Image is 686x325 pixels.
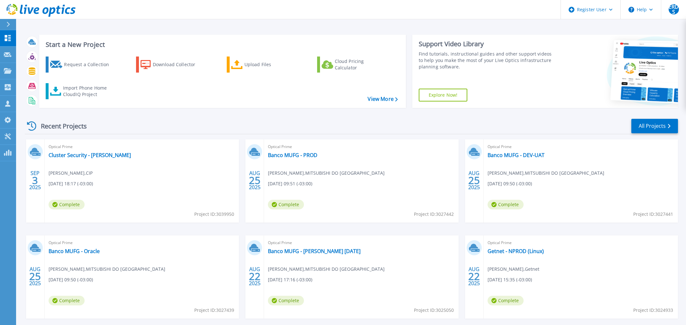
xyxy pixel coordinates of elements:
[49,296,85,305] span: Complete
[32,178,38,183] span: 3
[268,248,361,254] a: Banco MUFG - [PERSON_NAME] [DATE]
[317,57,389,73] a: Cloud Pricing Calculator
[49,180,93,187] span: [DATE] 18:17 (-03:00)
[227,57,298,73] a: Upload Files
[669,4,679,14] span: ERDS
[368,96,398,102] a: View More
[488,248,544,254] a: Getnet - NPROD (Linux)
[49,200,85,209] span: Complete
[49,239,235,246] span: Optical Prime
[249,274,261,279] span: 22
[419,51,555,70] div: Find tutorials, instructional guides and other support videos to help you make the most of your L...
[468,265,480,288] div: AUG 2025
[25,118,96,134] div: Recent Projects
[419,40,555,48] div: Support Video Library
[268,296,304,305] span: Complete
[49,170,93,177] span: [PERSON_NAME] , CIP
[468,178,480,183] span: 25
[488,296,524,305] span: Complete
[49,266,165,273] span: [PERSON_NAME] , MITSUBISHI DO [GEOGRAPHIC_DATA]
[49,152,131,158] a: Cluster Security - [PERSON_NAME]
[488,143,674,150] span: Optical Prime
[468,169,480,192] div: AUG 2025
[63,85,113,98] div: Import Phone Home CloudIQ Project
[46,41,398,48] h3: Start a New Project
[268,170,385,177] span: [PERSON_NAME] , MITSUBISHI DO [GEOGRAPHIC_DATA]
[633,211,673,218] span: Project ID: 3027441
[414,307,454,314] span: Project ID: 3025050
[488,170,604,177] span: [PERSON_NAME] , MITSUBISHI DO [GEOGRAPHIC_DATA]
[268,200,304,209] span: Complete
[244,58,296,71] div: Upload Files
[268,180,312,187] span: [DATE] 09:51 (-03:00)
[268,266,385,273] span: [PERSON_NAME] , MITSUBISHI DO [GEOGRAPHIC_DATA]
[488,276,532,283] span: [DATE] 15:35 (-03:00)
[249,265,261,288] div: AUG 2025
[46,57,117,73] a: Request a Collection
[488,180,532,187] span: [DATE] 09:50 (-03:00)
[194,307,234,314] span: Project ID: 3027439
[153,58,204,71] div: Download Collector
[268,152,317,158] a: Banco MUFG - PROD
[633,307,673,314] span: Project ID: 3024933
[249,178,261,183] span: 25
[29,274,41,279] span: 25
[64,58,115,71] div: Request a Collection
[488,152,544,158] a: Banco MUFG - DEV-UAT
[49,143,235,150] span: Optical Prime
[249,169,261,192] div: AUG 2025
[335,58,386,71] div: Cloud Pricing Calculator
[49,276,93,283] span: [DATE] 09:50 (-03:00)
[49,248,100,254] a: Banco MUFG - Oracle
[268,239,454,246] span: Optical Prime
[414,211,454,218] span: Project ID: 3027442
[29,169,41,192] div: SEP 2025
[631,119,678,133] a: All Projects
[29,265,41,288] div: AUG 2025
[488,200,524,209] span: Complete
[488,239,674,246] span: Optical Prime
[268,143,454,150] span: Optical Prime
[488,266,539,273] span: [PERSON_NAME] , Getnet
[468,274,480,279] span: 22
[268,276,312,283] span: [DATE] 17:16 (-03:00)
[136,57,208,73] a: Download Collector
[419,89,468,101] a: Explore Now!
[194,211,234,218] span: Project ID: 3039950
